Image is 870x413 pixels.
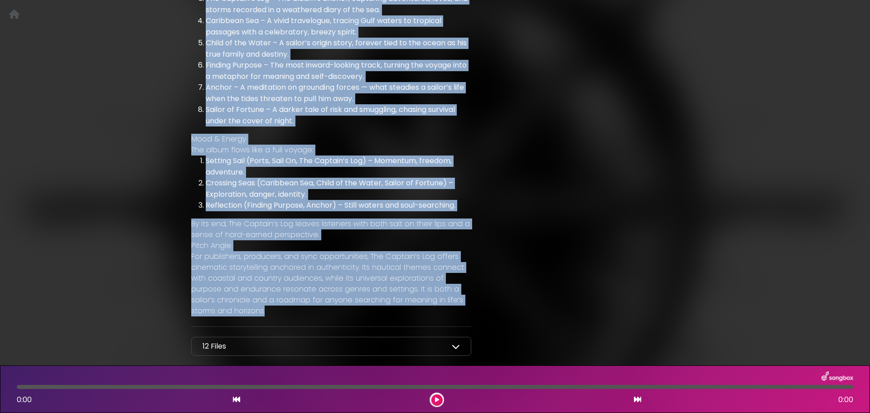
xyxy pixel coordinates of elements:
li: Caribbean Sea – A vivid travelogue, tracing Gulf waters to tropical passages with a celebratory, ... [206,15,471,38]
li: Sailor of Fortune – A darker tale of risk and smuggling, chasing survival under the cover of night. [206,104,471,126]
li: Anchor – A meditation on grounding forces — what steadies a sailor’s life when the tides threaten... [206,82,471,104]
p: Pitch Angle [191,240,471,251]
li: Child of the Water – A sailor’s origin story, forever tied to the ocean as his true family and de... [206,38,471,60]
li: Crossing Seas (Caribbean Sea, Child of the Water, Sailor of Fortune) – Exploration, danger, ident... [206,178,471,200]
p: For publishers, producers, and sync opportunities, The Captain’s Log offers cinematic storytellin... [191,251,471,316]
p: 12 Files [203,341,226,352]
p: Mood & Energy [191,134,471,145]
li: Setting Sail (Ports, Sail On, The Captain’s Log) – Momentum, freedom, adventure. [206,155,471,178]
img: songbox-logo-white.png [822,371,853,383]
li: Finding Purpose – The most inward-looking track, turning the voyage into a metaphor for meaning a... [206,60,471,82]
p: By its end, The Captain’s Log leaves listeners with both salt on their lips and a sense of hard-e... [191,219,471,240]
li: Reflection (Finding Purpose, Anchor) – Still waters and soul-searching. [206,200,471,211]
p: The album flows like a full voyage: [191,145,471,155]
